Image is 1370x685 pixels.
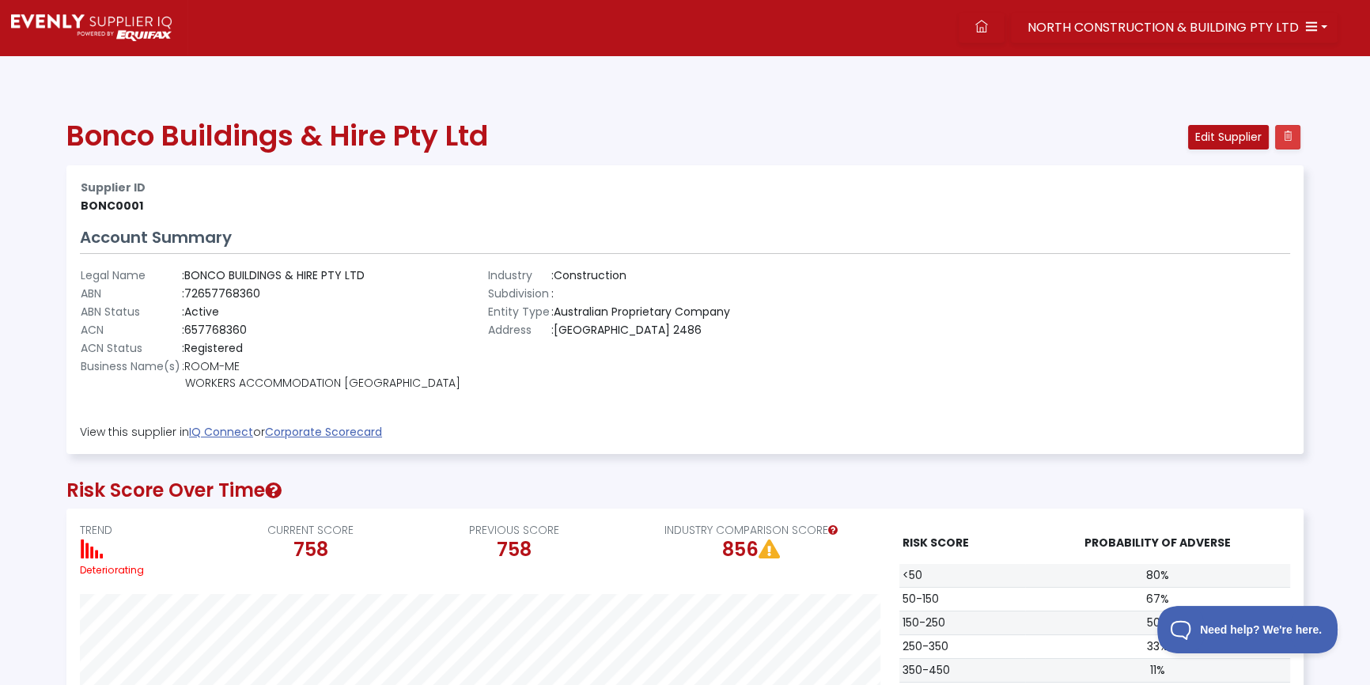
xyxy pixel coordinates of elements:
span: Bonco Buildings & Hire Pty Ltd [66,115,488,156]
iframe: Toggle Customer Support [1157,606,1338,653]
td: 11% [1025,658,1290,682]
td: Active [181,303,461,321]
img: Supply Predict [11,14,172,41]
p: CURRENT SCORE [215,522,406,539]
td: 50-150 [899,587,1025,611]
span: : [182,286,184,301]
td: Business Name(s) [80,358,181,405]
td: 67% [1025,587,1290,611]
td: 150-250 [899,611,1025,634]
div: 856 [622,539,880,562]
th: RISK SCORE [899,522,1025,564]
td: Registered [181,339,461,358]
span: : [182,340,184,356]
span: : [551,267,554,283]
td: <50 [899,564,1025,588]
span: NORTH CONSTRUCTION & BUILDING PTY LTD [1027,18,1299,36]
td: 657768360 [181,321,461,339]
button: NORTH CONSTRUCTION & BUILDING PTY LTD [1011,13,1338,43]
td: [GEOGRAPHIC_DATA] 2486 [551,321,731,339]
td: ACN [80,321,181,339]
td: ABN [80,285,181,303]
td: 50% [1025,611,1290,634]
td: Entity Type [487,303,551,321]
button: Edit Supplier [1188,125,1269,149]
th: PROBABILITY OF ADVERSE [1025,522,1290,564]
td: 80% [1025,564,1290,588]
h3: Account Summary [80,228,1290,247]
h2: 758 [418,539,609,562]
a: Corporate Scorecard [265,424,382,440]
td: ACN Status [80,339,181,358]
span: : [182,358,184,374]
span: : [182,304,184,320]
p: INDUSTRY COMPARISON SCORE [622,522,880,539]
td: ABN Status [80,303,181,321]
td: Industry [487,267,551,285]
td: Australian Proprietary Company [551,303,731,321]
span: : [182,267,184,283]
span: : [551,304,554,320]
td: Construction [551,267,731,285]
h2: 758 [215,539,406,562]
p: PREVIOUS SCORE [418,522,609,539]
td: Legal Name [80,267,181,285]
li: WORKERS ACCOMMODATION [GEOGRAPHIC_DATA] [182,375,460,392]
span: : [551,286,554,301]
li: ROOM-ME [182,358,460,375]
td: Subdivision [487,285,551,303]
td: 350-450 [899,658,1025,682]
td: 250-350 [899,634,1025,658]
td: BONC0001 [80,197,880,215]
td: BONCO BUILDINGS & HIRE PTY LTD [181,267,461,285]
td: 33% [1025,634,1290,658]
span: : [182,322,184,338]
td: Address [487,321,551,339]
span: : [551,322,554,338]
th: Supplier ID [80,179,880,197]
h2: Risk Score Over Time [66,479,1304,502]
small: Deteriorating [80,563,144,577]
td: 72657768360 [181,285,461,303]
p: View this supplier in or [80,424,1290,441]
p: TREND [80,522,202,539]
a: IQ Connect [189,424,253,440]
